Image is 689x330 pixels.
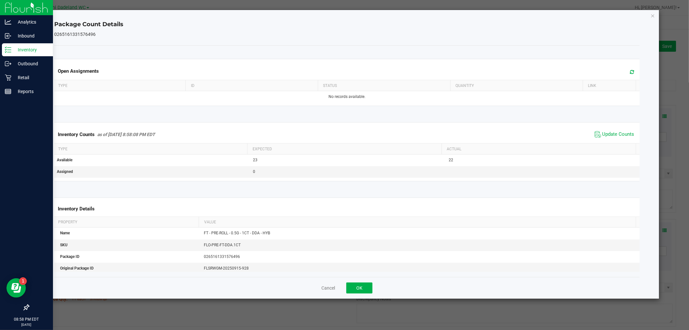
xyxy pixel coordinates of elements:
[253,158,257,162] span: 23
[204,220,216,224] span: Value
[3,316,50,322] p: 08:58 PM EDT
[6,278,26,298] iframe: Resource center
[58,132,95,137] span: Inventory Counts
[5,19,11,25] inline-svg: Analytics
[11,74,50,81] p: Retail
[11,88,50,95] p: Reports
[204,243,241,247] span: FLO-PRE-FT-DDA.1CT
[58,147,68,151] span: Type
[253,147,272,151] span: Expected
[11,18,50,26] p: Analytics
[60,266,94,271] span: Original Package ID
[5,88,11,95] inline-svg: Reports
[321,285,335,291] button: Cancel
[191,83,194,88] span: ID
[253,169,255,174] span: 0
[11,32,50,40] p: Inbound
[346,282,372,293] button: OK
[60,254,79,259] span: Package ID
[11,46,50,54] p: Inventory
[57,158,72,162] span: Available
[3,322,50,327] p: [DATE]
[447,147,461,151] span: Actual
[58,206,95,212] span: Inventory Details
[5,60,11,67] inline-svg: Outbound
[53,91,641,102] td: No records available.
[58,68,99,74] span: Open Assignments
[19,277,27,285] iframe: Resource center unread badge
[204,254,240,259] span: 0265161331576496
[11,60,50,68] p: Outbound
[57,169,73,174] span: Assigned
[60,231,70,235] span: Name
[651,12,655,19] button: Close
[588,83,596,88] span: Link
[58,83,68,88] span: Type
[5,33,11,39] inline-svg: Inbound
[5,74,11,81] inline-svg: Retail
[5,47,11,53] inline-svg: Inventory
[602,131,634,138] span: Update Counts
[97,132,155,137] span: as of [DATE] 8:58:08 PM EDT
[204,231,270,235] span: FT - PRE-ROLL - 0.5G - 1CT - DDA - HYB
[58,220,77,224] span: Property
[54,32,639,37] h5: 0265161331576496
[323,83,337,88] span: Status
[204,266,249,271] span: FLSRWGM-20250915-928
[449,158,453,162] span: 22
[60,243,68,247] span: SKU
[455,83,474,88] span: Quantity
[54,20,639,29] h4: Package Count Details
